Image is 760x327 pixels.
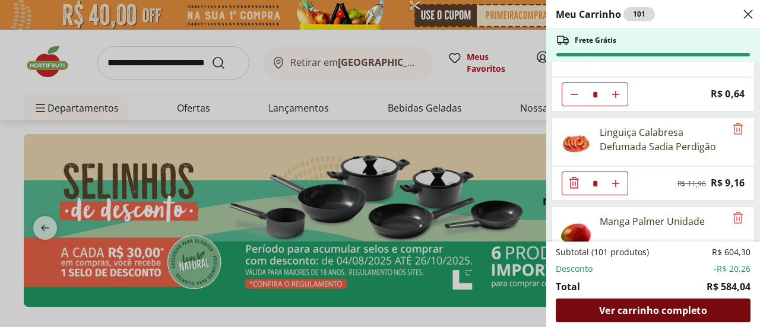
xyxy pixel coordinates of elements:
span: R$ 584,04 [707,280,750,294]
span: Desconto [556,263,593,275]
span: Subtotal (101 produtos) [556,246,649,258]
button: Aumentar Quantidade [604,82,628,106]
button: Aumentar Quantidade [604,172,628,195]
span: Total [556,280,580,294]
span: R$ 11,96 [677,179,706,189]
a: Ver carrinho completo [556,299,750,322]
div: Linguiça Calabresa Defumada Sadia Perdigão [600,125,726,154]
button: Remove [731,122,745,136]
button: Diminuir Quantidade [562,172,586,195]
input: Quantidade Atual [586,83,604,106]
span: Ver carrinho completo [599,306,707,315]
span: Frete Grátis [575,36,616,45]
div: Manga Palmer Unidade [600,214,705,228]
span: R$ 9,16 [711,175,745,191]
button: Remove [731,211,745,226]
span: R$ 0,64 [711,86,745,102]
h2: Meu Carrinho [556,7,655,21]
div: 101 [623,7,655,21]
button: Diminuir Quantidade [562,82,586,106]
img: Manga Palmer Unidade [559,214,593,247]
input: Quantidade Atual [586,172,604,195]
img: Linguiça Calabresa Defumada Sadia Perdigão [559,125,593,158]
span: -R$ 20,26 [714,263,750,275]
span: R$ 604,30 [712,246,750,258]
